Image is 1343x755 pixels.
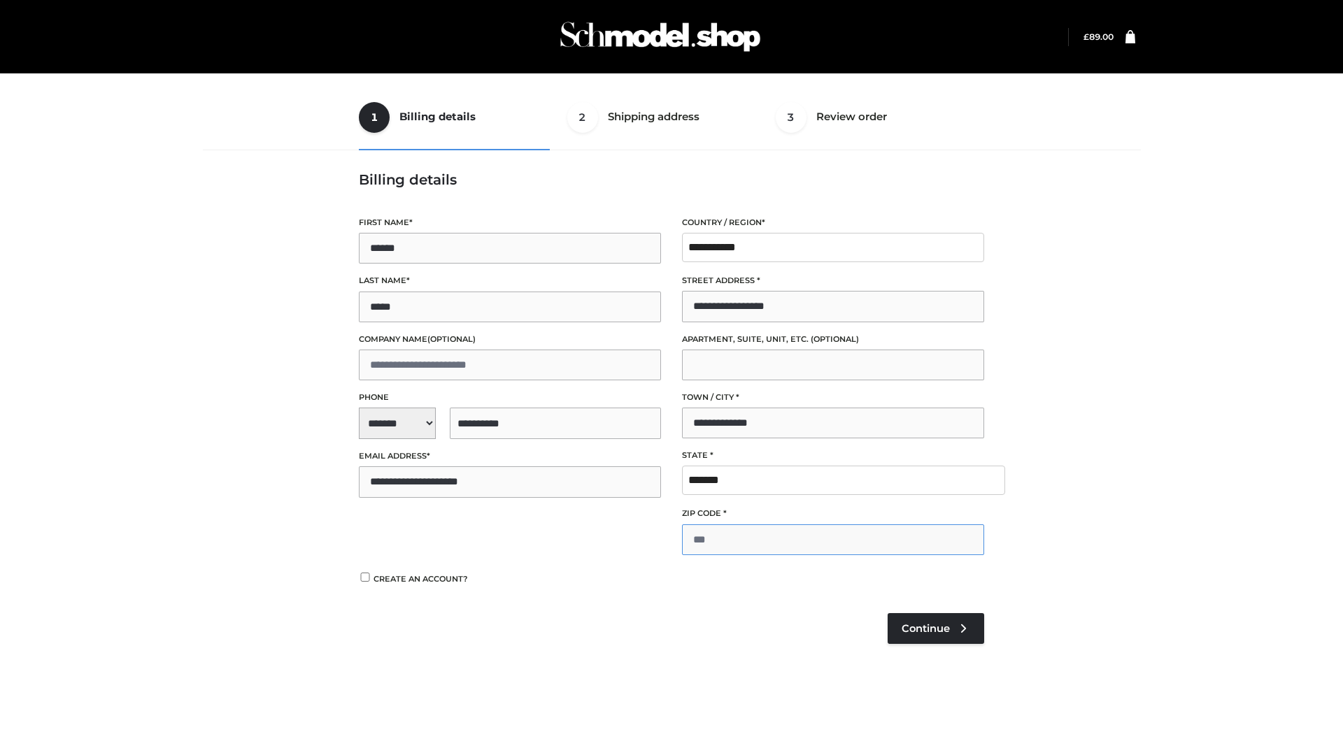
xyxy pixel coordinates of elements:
label: Apartment, suite, unit, etc. [682,333,984,346]
label: Last name [359,274,661,287]
a: £89.00 [1083,31,1114,42]
label: First name [359,216,661,229]
bdi: 89.00 [1083,31,1114,42]
label: Country / Region [682,216,984,229]
span: Create an account? [374,574,468,584]
label: Company name [359,333,661,346]
span: Continue [902,622,950,635]
input: Create an account? [359,573,371,582]
label: State [682,449,984,462]
span: £ [1083,31,1089,42]
span: (optional) [811,334,859,344]
label: Street address [682,274,984,287]
label: Town / City [682,391,984,404]
label: Phone [359,391,661,404]
img: Schmodel Admin 964 [555,9,765,64]
label: ZIP Code [682,507,984,520]
h3: Billing details [359,171,984,188]
a: Continue [888,613,984,644]
label: Email address [359,450,661,463]
span: (optional) [427,334,476,344]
